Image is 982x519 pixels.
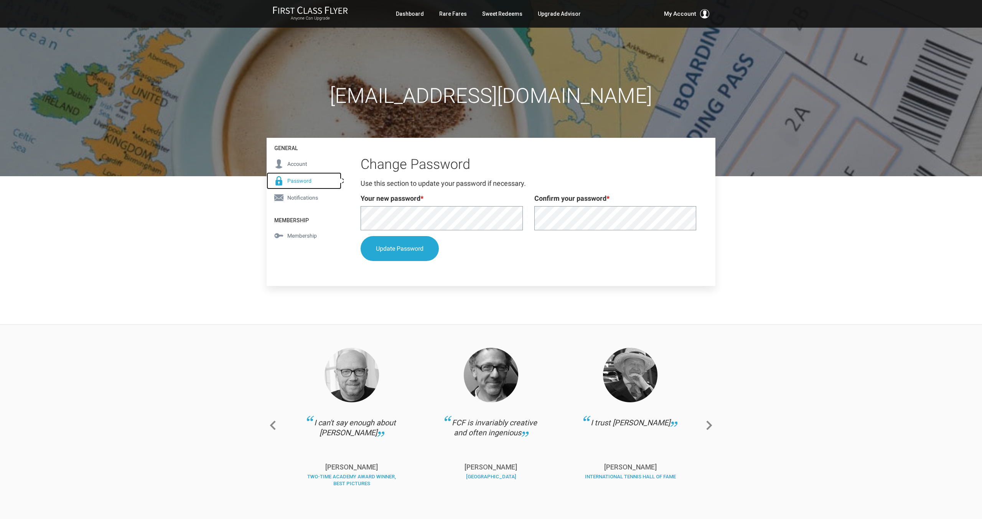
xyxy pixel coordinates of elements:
span: Account [287,160,307,168]
a: Next slide [703,418,715,437]
span: Notifications [287,193,318,202]
img: Thomas.png [464,348,518,402]
h4: Membership [267,210,341,227]
button: My Account [664,9,709,18]
small: Anyone Can Upgrade [273,16,348,21]
p: [PERSON_NAME] [444,464,537,471]
h2: Change Password [361,157,696,172]
img: First Class Flyer [273,6,348,14]
img: Collins.png [603,348,657,402]
p: Use this section to update your password if necessary. [361,178,696,189]
span: Password [287,177,311,185]
span: Membership [287,231,317,240]
img: Haggis-v2.png [325,348,379,402]
a: Dashboard [396,7,424,21]
div: [GEOGRAPHIC_DATA] [444,473,537,486]
a: Membership [267,227,341,244]
label: Your new password [361,193,423,204]
p: [PERSON_NAME] [584,464,677,471]
div: FCF is invariably creative and often ingenious [444,418,537,456]
a: Upgrade Advisor [538,7,581,21]
button: Update Password [361,236,439,261]
div: Two-Time Academy Award Winner, Best Pictures [305,473,398,493]
span: My Account [664,9,696,18]
div: I trust [PERSON_NAME] [584,418,677,456]
form: Profile - Password Reset [361,193,696,267]
div: International Tennis Hall of Fame [584,473,677,486]
h4: General [267,138,341,155]
a: Notifications [267,189,341,206]
a: Password [267,172,341,189]
a: First Class FlyerAnyone Can Upgrade [273,6,348,21]
a: Sweet Redeems [482,7,522,21]
a: Account [267,155,341,172]
div: I can't say enough about [PERSON_NAME] [305,418,398,456]
a: Rare Fares [439,7,467,21]
a: Previous slide [267,418,279,437]
label: Confirm your password [534,193,610,204]
p: [PERSON_NAME] [305,464,398,471]
h1: [EMAIL_ADDRESS][DOMAIN_NAME] [267,84,715,107]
